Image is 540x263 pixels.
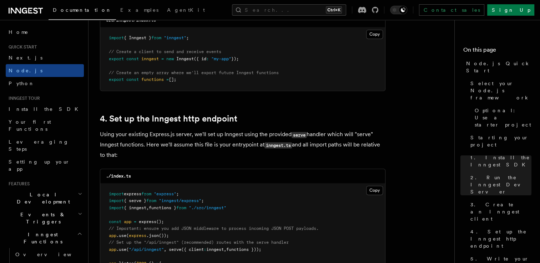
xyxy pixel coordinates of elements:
[211,56,231,61] span: "my-app"
[6,231,77,245] span: Inngest Functions
[6,103,84,115] a: Install the SDK
[470,80,531,101] span: Select your Node.js framework
[109,70,279,75] span: // Create an empty array where we'll export future Inngest functions
[163,2,209,19] a: AgentKit
[366,30,383,39] button: Copy
[6,51,84,64] a: Next.js
[466,60,531,74] span: Node.js Quick Start
[141,191,151,196] span: from
[109,247,116,252] span: app
[6,208,84,228] button: Events & Triggers
[146,233,159,238] span: .json
[109,240,289,245] span: // Set up the "/api/inngest" (recommended) routes with the serve handler
[126,247,129,252] span: (
[124,205,146,210] span: { inngest
[124,191,141,196] span: express
[100,129,385,160] p: Using your existing Express.js server, we'll set up Inngest using the provided handler which will...
[463,46,531,57] h4: On this page
[468,77,531,104] a: Select your Node.js framework
[326,6,342,14] kbd: Ctrl+K
[6,211,78,225] span: Events & Triggers
[161,56,164,61] span: =
[390,6,407,14] button: Toggle dark mode
[124,35,151,40] span: { Inngest }
[204,247,206,252] span: :
[151,35,161,40] span: from
[149,205,176,210] span: functions }
[116,233,126,238] span: .use
[189,205,226,210] span: "./src/inngest"
[109,226,319,231] span: // Important: ensure you add JSON middleware to process incoming JSON POST payloads.
[470,201,531,222] span: 3. Create an Inngest client
[146,198,156,203] span: from
[6,135,84,155] a: Leveraging Steps
[468,131,531,151] a: Starting your project
[468,151,531,171] a: 1. Install the Inngest SDK
[6,188,84,208] button: Local Development
[6,26,84,38] a: Home
[470,228,531,249] span: 4. Set up the Inngest http endpoint
[164,247,166,252] span: ,
[15,252,89,257] span: Overview
[468,198,531,225] a: 3. Create an Inngest client
[124,219,131,224] span: app
[206,247,224,252] span: inngest
[176,191,179,196] span: ;
[176,205,186,210] span: from
[129,247,164,252] span: "/api/inngest"
[141,77,164,82] span: functions
[49,2,116,20] a: Documentation
[156,219,164,224] span: ();
[292,132,307,138] code: serve
[109,219,121,224] span: const
[134,219,136,224] span: =
[139,219,156,224] span: express
[109,49,221,54] span: // Create a client to send and receive events
[181,247,204,252] span: ({ client
[9,119,51,132] span: Your first Functions
[53,7,112,13] span: Documentation
[9,159,70,172] span: Setting up your app
[468,225,531,252] a: 4. Set up the Inngest http endpoint
[9,68,42,73] span: Node.js
[9,55,42,61] span: Next.js
[6,96,40,101] span: Inngest tour
[124,198,146,203] span: { serve }
[6,228,84,248] button: Inngest Functions
[109,198,124,203] span: import
[126,233,129,238] span: (
[6,191,78,205] span: Local Development
[141,56,159,61] span: inngest
[463,57,531,77] a: Node.js Quick Start
[264,142,292,148] code: inngest.ts
[232,4,346,16] button: Search...Ctrl+K
[116,2,163,19] a: Examples
[6,115,84,135] a: Your first Functions
[419,4,484,16] a: Contact sales
[6,155,84,175] a: Setting up your app
[154,191,176,196] span: "express"
[169,247,181,252] span: serve
[100,114,237,124] a: 4. Set up the Inngest http endpoint
[472,104,531,131] a: Optional: Use a starter project
[167,7,205,13] span: AgentKit
[126,56,139,61] span: const
[9,81,35,86] span: Python
[6,64,84,77] a: Node.js
[166,56,174,61] span: new
[120,7,158,13] span: Examples
[6,181,30,187] span: Features
[109,35,124,40] span: import
[109,205,124,210] span: import
[176,56,194,61] span: Inngest
[366,186,383,195] button: Copy
[126,77,139,82] span: const
[12,248,84,261] a: Overview
[109,233,116,238] span: app
[129,233,146,238] span: express
[470,134,531,148] span: Starting your project
[159,233,169,238] span: ());
[109,77,124,82] span: export
[186,35,189,40] span: ;
[159,198,201,203] span: "inngest/express"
